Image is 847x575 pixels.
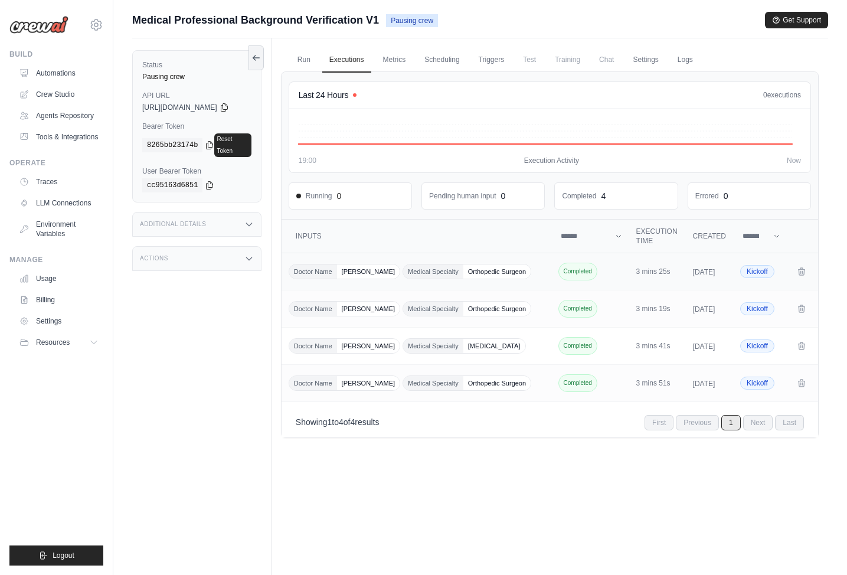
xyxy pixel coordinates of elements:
a: Triggers [472,48,512,73]
section: Crew executions table [282,220,818,437]
span: Now [787,156,801,165]
span: [PERSON_NAME] [337,264,400,279]
span: Resources [36,338,70,347]
span: Running [296,191,332,201]
span: [URL][DOMAIN_NAME] [142,103,217,112]
dd: Errored [695,191,719,201]
span: Kickoff [740,377,774,390]
th: Execution Time [629,220,686,253]
img: Logo [9,16,68,34]
a: Settings [626,48,665,73]
span: Medical Specialty [403,339,463,353]
span: Training is not available until the deployment is complete [548,48,587,71]
span: [PERSON_NAME] [337,339,400,353]
span: 1 [721,415,741,430]
span: 4 [339,417,344,427]
code: cc95163d6851 [142,178,202,192]
span: [PERSON_NAME] [337,302,400,316]
a: LLM Connections [14,194,103,213]
a: Reset Token [214,133,251,157]
span: Kickoff [740,265,774,278]
div: Manage [9,255,103,264]
span: Medical Specialty [403,302,463,316]
span: [MEDICAL_DATA] [463,339,525,353]
div: 0 [501,190,506,202]
label: API URL [142,91,251,100]
a: Traces [14,172,103,191]
label: Bearer Token [142,122,251,131]
a: Settings [14,312,103,331]
a: Metrics [376,48,413,73]
div: 3 mins 25s [636,267,679,276]
span: 0 [763,91,767,99]
nav: Pagination [282,407,818,437]
h4: Last 24 Hours [299,89,348,101]
div: 3 mins 51s [636,378,679,388]
a: Executions [322,48,371,73]
th: Inputs [282,220,554,253]
span: Medical Specialty [403,264,463,279]
div: 0 [337,190,342,202]
div: 0 [724,190,728,202]
a: Logs [671,48,700,73]
button: Resources [14,333,103,352]
div: Build [9,50,103,59]
p: Showing to of results [296,416,380,428]
span: Orthopedic Surgeon [463,302,531,316]
span: Logout [53,551,74,560]
a: Usage [14,269,103,288]
time: [DATE] [693,305,715,313]
a: Tools & Integrations [14,128,103,146]
span: Doctor Name [289,302,337,316]
span: Next [743,415,773,430]
h3: Additional Details [140,221,206,228]
label: Status [142,60,251,70]
span: Last [775,415,804,430]
span: Kickoff [740,302,774,315]
button: Logout [9,545,103,566]
span: Medical Professional Background Verification V1 [132,12,379,28]
span: 1 [328,417,332,427]
th: Created [686,220,733,253]
div: Operate [9,158,103,168]
span: Chat is not available until the deployment is complete [592,48,621,71]
a: Scheduling [417,48,466,73]
span: Orthopedic Surgeon [463,376,531,390]
code: 8265bb23174b [142,138,202,152]
span: Kickoff [740,339,774,352]
span: [PERSON_NAME] [337,376,400,390]
span: Completed [558,337,597,355]
span: Doctor Name [289,339,337,353]
time: [DATE] [693,342,715,351]
h3: Actions [140,255,168,262]
span: Completed [558,263,597,280]
dd: Completed [562,191,596,201]
span: Doctor Name [289,376,337,390]
a: Agents Repository [14,106,103,125]
span: Completed [558,374,597,392]
a: Automations [14,64,103,83]
span: Completed [558,300,597,318]
span: Medical Specialty [403,376,463,390]
span: Orthopedic Surgeon [463,264,531,279]
dd: Pending human input [429,191,496,201]
span: Execution Activity [524,156,579,165]
div: 3 mins 19s [636,304,679,313]
a: Crew Studio [14,85,103,104]
button: Get Support [765,12,828,28]
time: [DATE] [693,268,715,276]
nav: Pagination [645,415,804,430]
span: Test [516,48,543,71]
span: Doctor Name [289,264,337,279]
div: 4 [601,190,606,202]
time: [DATE] [693,380,715,388]
span: 19:00 [299,156,316,165]
span: 4 [350,417,355,427]
div: executions [763,90,801,100]
a: Environment Variables [14,215,103,243]
label: User Bearer Token [142,166,251,176]
a: Run [290,48,318,73]
a: Billing [14,290,103,309]
div: 3 mins 41s [636,341,679,351]
div: Pausing crew [142,72,251,81]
